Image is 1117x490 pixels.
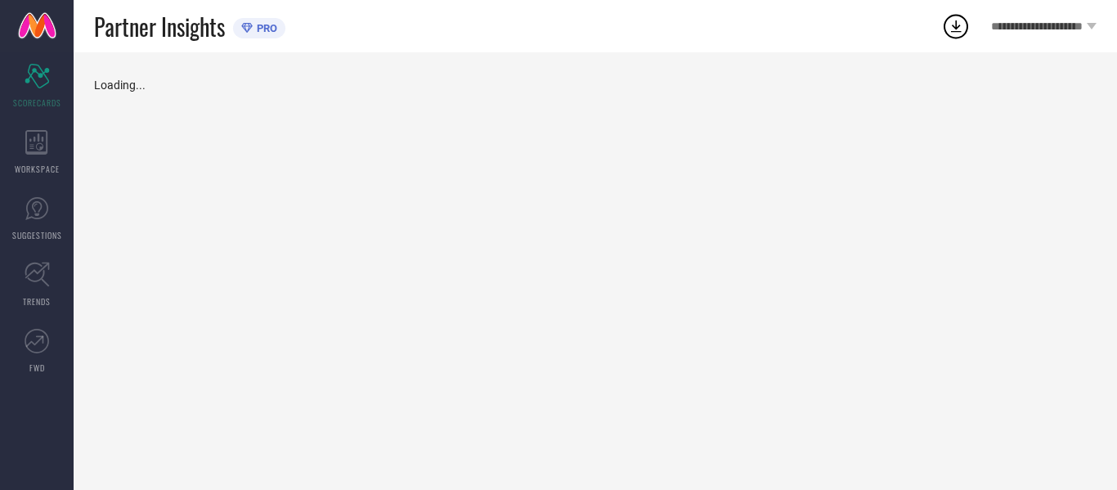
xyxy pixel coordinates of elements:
[94,79,146,92] span: Loading...
[15,163,60,175] span: WORKSPACE
[253,22,277,34] span: PRO
[13,97,61,109] span: SCORECARDS
[941,11,971,41] div: Open download list
[94,10,225,43] span: Partner Insights
[23,295,51,308] span: TRENDS
[12,229,62,241] span: SUGGESTIONS
[29,362,45,374] span: FWD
